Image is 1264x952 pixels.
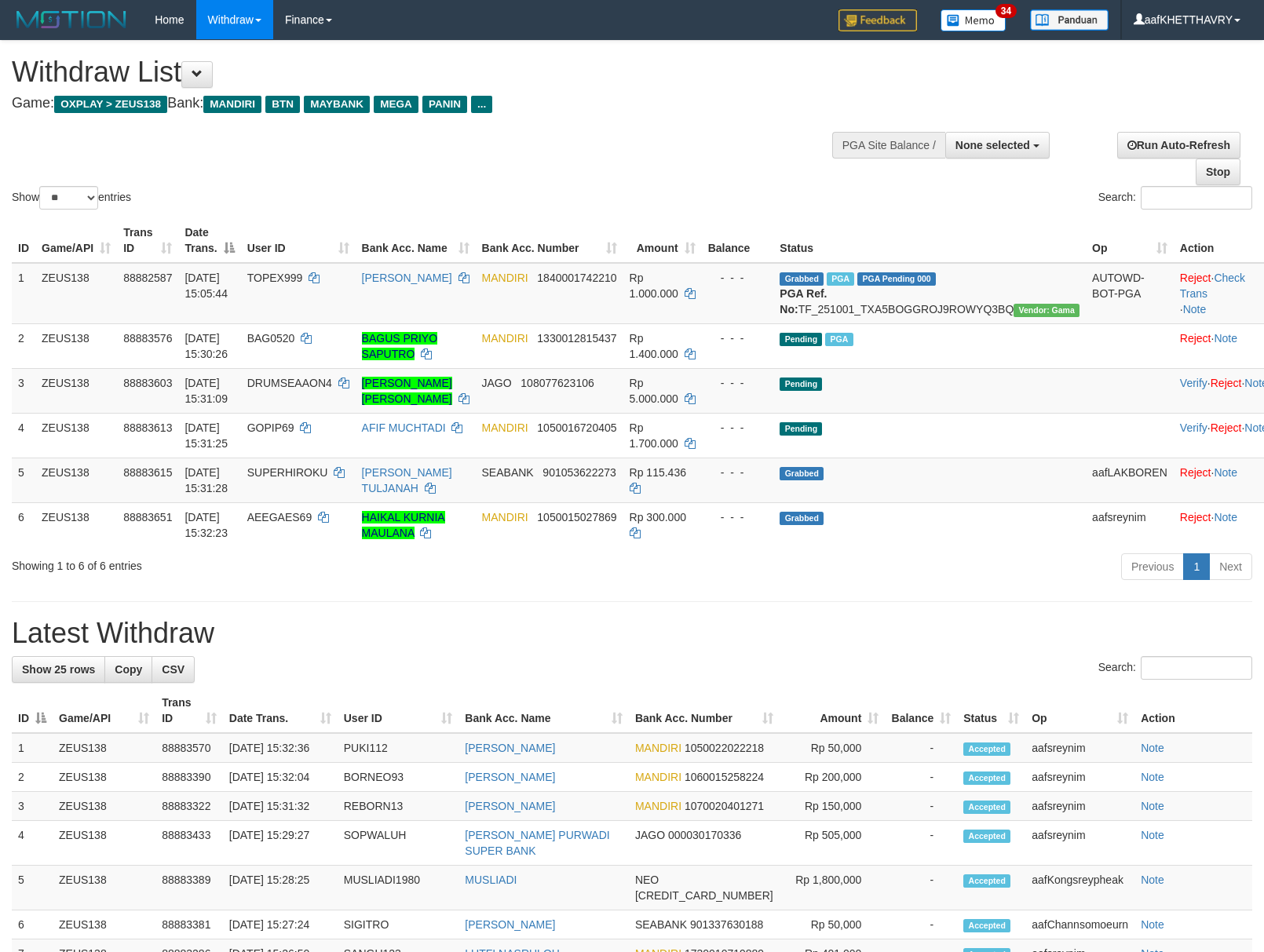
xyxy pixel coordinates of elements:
span: AEEGAES69 [247,511,312,523]
span: Rp 300.000 [630,511,686,523]
a: MUSLIADI [465,874,517,886]
span: DRUMSEAAON4 [247,377,332,389]
th: Balance [702,218,774,263]
td: 1 [12,263,35,324]
td: 1 [12,733,53,763]
td: ZEUS138 [35,323,117,368]
span: Accepted [963,771,1010,785]
span: Rp 1.000.000 [630,272,678,300]
span: Copy 1330012815437 to clipboard [537,332,616,345]
a: Reject [1180,511,1211,523]
span: Grabbed [780,272,824,286]
span: MANDIRI [203,96,261,113]
h1: Latest Withdraw [12,618,1252,649]
td: ZEUS138 [35,413,117,458]
td: 88883381 [155,910,223,939]
span: [DATE] 15:30:26 [184,332,228,360]
span: JAGO [635,829,665,841]
span: SEABANK [635,918,687,931]
th: Bank Acc. Number: activate to sort column ascending [629,688,780,733]
b: PGA Ref. No: [780,287,827,316]
span: Copy 1050016720405 to clipboard [537,421,616,434]
a: [PERSON_NAME] [465,742,555,754]
td: PUKI112 [338,733,459,763]
span: Copy 1050015027869 to clipboard [537,511,616,523]
a: Note [1141,829,1164,841]
a: Note [1141,771,1164,783]
th: Date Trans.: activate to sort column ascending [223,688,338,733]
span: Pending [780,333,822,346]
button: None selected [945,132,1050,159]
th: Op: activate to sort column ascending [1025,688,1134,733]
td: Rp 50,000 [780,733,886,763]
td: - [885,763,957,792]
td: Rp 50,000 [780,910,886,939]
th: Date Trans.: activate to sort column descending [178,218,240,263]
td: aafsreynim [1025,821,1134,866]
a: Next [1209,553,1252,580]
td: aafsreynim [1025,792,1134,821]
span: Pending [780,378,822,391]
th: Bank Acc. Name: activate to sort column ascending [458,688,629,733]
a: Note [1141,742,1164,754]
td: ZEUS138 [53,792,155,821]
h1: Withdraw List [12,57,827,88]
span: Pending [780,422,822,436]
span: Rp 115.436 [630,466,686,479]
span: 34 [995,4,1017,18]
span: Grabbed [780,467,824,480]
td: 4 [12,413,35,458]
td: MUSLIADI1980 [338,866,459,910]
td: aafLAKBOREN [1086,458,1174,502]
span: Rp 1.700.000 [630,421,678,450]
td: Rp 150,000 [780,792,886,821]
a: [PERSON_NAME] [465,771,555,783]
a: Note [1141,800,1164,812]
td: [DATE] 15:29:27 [223,821,338,866]
td: ZEUS138 [53,763,155,792]
a: HAIKAL KURNIA MAULANA [362,511,445,539]
span: Copy 1070020401271 to clipboard [685,800,764,812]
th: Amount: activate to sort column ascending [623,218,702,263]
span: [DATE] 15:32:23 [184,511,228,539]
span: 88883613 [123,421,172,434]
span: GOPIP69 [247,421,294,434]
a: [PERSON_NAME] [PERSON_NAME] [362,377,452,405]
a: CSV [152,656,195,683]
td: [DATE] 15:31:32 [223,792,338,821]
a: Copy [104,656,152,683]
div: - - - [708,465,768,480]
a: 1 [1183,553,1210,580]
span: MANDIRI [482,511,528,523]
span: MANDIRI [482,332,528,345]
div: - - - [708,375,768,391]
a: [PERSON_NAME] [465,800,555,812]
span: Copy 1840001742210 to clipboard [537,272,616,284]
img: panduan.png [1030,9,1109,31]
td: aafsreynim [1025,763,1134,792]
td: - [885,792,957,821]
span: MEGA [374,96,418,113]
th: Game/API: activate to sort column ascending [35,218,117,263]
td: - [885,733,957,763]
td: Rp 1,800,000 [780,866,886,910]
a: Verify [1180,377,1207,389]
span: Vendor URL: https://trx31.1velocity.biz [1014,304,1080,317]
td: aafsreynim [1086,502,1174,547]
td: ZEUS138 [35,368,117,413]
td: - [885,910,957,939]
td: Rp 200,000 [780,763,886,792]
td: aafKongsreypheak [1025,866,1134,910]
span: Marked by aafnoeunsreypich [827,272,854,286]
td: ZEUS138 [35,458,117,502]
td: ZEUS138 [35,263,117,324]
td: TF_251001_TXA5BOGGROJ9ROWYQ3BQ [773,263,1086,324]
span: Rp 1.400.000 [630,332,678,360]
span: TOPEX999 [247,272,303,284]
th: Balance: activate to sort column ascending [885,688,957,733]
span: MANDIRI [482,272,528,284]
img: Feedback.jpg [838,9,917,31]
input: Search: [1141,656,1252,680]
td: ZEUS138 [53,733,155,763]
a: AFIF MUCHTADI [362,421,446,434]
